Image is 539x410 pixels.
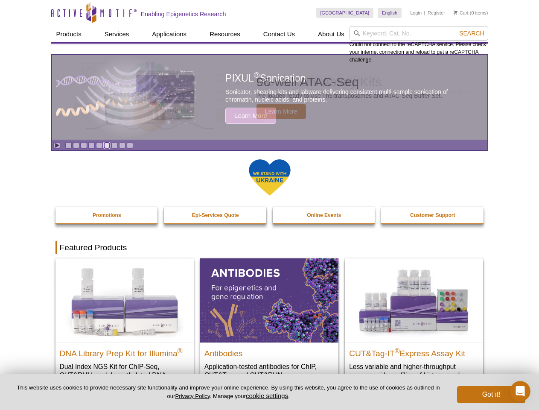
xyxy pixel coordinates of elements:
img: PIXUL sonication [56,55,197,140]
article: PIXUL Sonication [52,55,487,140]
sup: ® [395,347,400,354]
a: Resources [204,26,245,42]
a: Go to slide 7 [111,142,118,149]
a: CUT&Tag-IT® Express Assay Kit CUT&Tag-IT®Express Assay Kit Less variable and higher-throughput ge... [345,258,483,388]
a: All Antibodies Antibodies Application-tested antibodies for ChIP, CUT&Tag, and CUT&RUN. [200,258,338,388]
input: Keyword, Cat. No. [350,26,488,41]
h2: DNA Library Prep Kit for Illumina [60,345,189,358]
h2: CUT&Tag-IT Express Assay Kit [349,345,479,358]
a: Contact Us [258,26,300,42]
strong: Customer Support [410,212,455,218]
a: Register [428,10,445,16]
a: Go to slide 9 [127,142,133,149]
a: Online Events [273,207,376,223]
a: About Us [313,26,350,42]
a: Applications [147,26,192,42]
button: Search [457,29,487,37]
sup: ® [254,71,260,80]
a: Customer Support [381,207,484,223]
a: Go to slide 1 [65,142,72,149]
span: Learn More [225,108,276,124]
a: English [378,8,402,18]
iframe: Intercom live chat [510,381,530,401]
a: Go to slide 5 [96,142,102,149]
div: Could not connect to the reCAPTCHA service. Please check your internet connection and reload to g... [350,26,488,64]
strong: Epi-Services Quote [192,212,239,218]
h2: Enabling Epigenetics Research [141,10,226,18]
p: Less variable and higher-throughput genome-wide profiling of histone marks​. [349,362,479,380]
li: (0 items) [454,8,488,18]
a: Go to slide 3 [81,142,87,149]
img: We Stand With Ukraine [248,158,291,196]
img: DNA Library Prep Kit for Illumina [55,258,194,342]
strong: Online Events [307,212,341,218]
a: Go to slide 6 [104,142,110,149]
button: Got it! [457,386,525,403]
a: Go to slide 4 [88,142,95,149]
p: Dual Index NGS Kit for ChIP-Seq, CUT&RUN, and ds methylated DNA assays. [60,362,189,388]
strong: Promotions [93,212,121,218]
a: Promotions [55,207,159,223]
button: cookie settings [246,392,288,399]
sup: ® [178,347,183,354]
a: DNA Library Prep Kit for Illumina DNA Library Prep Kit for Illumina® Dual Index NGS Kit for ChIP-... [55,258,194,396]
span: PIXUL Sonication [225,73,306,84]
p: Application-tested antibodies for ChIP, CUT&Tag, and CUT&RUN. [204,362,334,380]
img: All Antibodies [200,258,338,342]
a: Services [99,26,134,42]
li: | [424,8,425,18]
a: Cart [454,10,469,16]
a: Toggle autoplay [54,142,60,149]
p: Sonicator, shearing kits and labware delivering consistent multi-sample sonication of chromatin, ... [225,88,468,103]
a: [GEOGRAPHIC_DATA] [316,8,374,18]
a: Login [410,10,422,16]
span: Search [459,30,484,37]
h2: Featured Products [55,241,484,254]
a: Go to slide 2 [73,142,79,149]
a: PIXUL sonication PIXUL®Sonication Sonicator, shearing kits and labware delivering consistent mult... [52,55,487,140]
a: Privacy Policy [175,393,210,399]
img: CUT&Tag-IT® Express Assay Kit [345,258,483,342]
a: Epi-Services Quote [164,207,267,223]
img: Your Cart [454,10,457,15]
a: Products [51,26,87,42]
a: Go to slide 8 [119,142,125,149]
h2: Antibodies [204,345,334,358]
p: This website uses cookies to provide necessary site functionality and improve your online experie... [14,384,443,400]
